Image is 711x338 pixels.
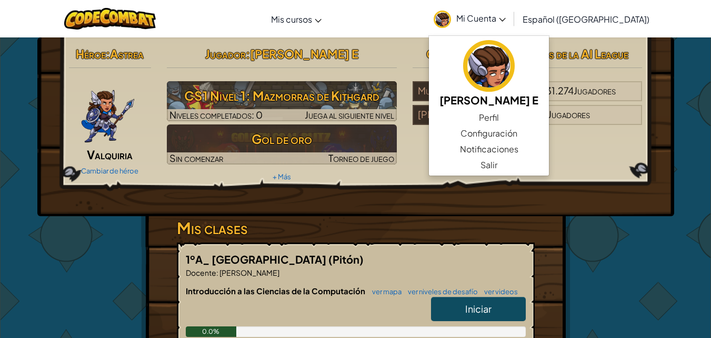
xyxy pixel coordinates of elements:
a: [PERSON_NAME]915Jugadores [413,115,643,127]
font: [PERSON_NAME] E [439,93,538,107]
font: Iniciar [465,303,492,315]
img: CS1 Nivel 1: Mazmorras de Kithgard [167,81,397,121]
font: Clasificaciones de equipos de la AI League [426,46,628,61]
img: avatar [463,40,515,92]
font: [PERSON_NAME] [219,268,279,277]
font: Héroe [76,46,106,61]
font: 0.0% [202,327,219,335]
a: Salir [429,157,549,173]
a: [PERSON_NAME] E [429,38,549,110]
font: Mi Cuenta [456,13,496,24]
a: Mis cursos [266,5,327,33]
font: Astrea [110,46,144,61]
font: Salir [480,159,497,170]
a: Gol de oroSin comenzarTorneo de juego [167,124,397,165]
font: Introducción a las Ciencias de la Computación [186,286,365,296]
font: Jugador [205,46,246,61]
font: ver niveles de desafío [408,287,478,296]
font: Mis cursos [271,14,312,25]
font: Jugadores [574,84,616,96]
font: ver videos [484,287,518,296]
a: Mi Cuenta [428,2,511,35]
font: Mundo [418,84,447,96]
font: Sin comenzar [169,152,223,164]
font: 7.931.274 [533,84,574,96]
font: Valquiria [87,147,133,162]
font: + Más [273,172,291,181]
font: Cambiar de héroe [81,167,138,175]
a: Configuración [429,125,549,141]
img: Gol de oro [167,124,397,165]
font: Perfil [479,112,499,123]
font: Niveles completados: 0 [169,109,263,121]
font: Mis clases [177,218,248,238]
a: Mundo7.931.274Jugadores [413,91,643,103]
font: Docente [186,268,216,277]
font: 1ºA_ [GEOGRAPHIC_DATA] [186,253,326,266]
font: Jugadores [548,108,590,120]
font: ver mapa [372,287,402,296]
font: : [216,268,218,277]
img: avatar [434,11,451,28]
a: Perfil [429,110,549,125]
img: Logotipo de CodeCombat [64,8,156,30]
a: Notificaciones [429,141,549,157]
font: : [246,46,250,61]
a: Juega al siguiente nivel [167,81,397,121]
font: Gol de oro [252,131,312,147]
font: [PERSON_NAME] [418,108,497,120]
a: Español ([GEOGRAPHIC_DATA]) [517,5,655,33]
font: Español ([GEOGRAPHIC_DATA]) [523,14,649,25]
font: Notificaciones [460,143,518,154]
font: (Pitón) [328,253,364,266]
font: [PERSON_NAME] E [250,46,358,61]
font: Configuración [460,128,517,139]
font: Juega al siguiente nivel [305,109,394,121]
font: CS1 Nivel 1: Mazmorras de Kithgard [184,88,379,103]
img: ValkyriePose.png [81,81,135,144]
font: Torneo de juego [328,152,394,164]
font: : [106,46,110,61]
